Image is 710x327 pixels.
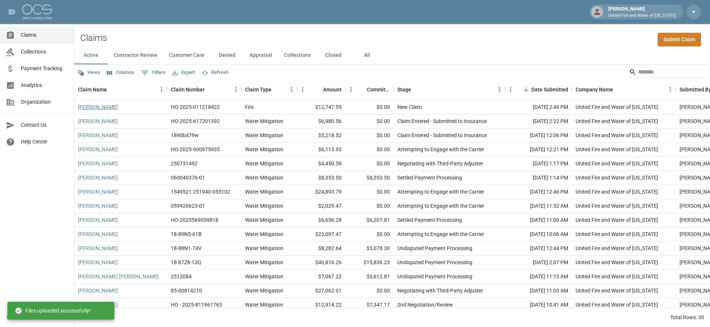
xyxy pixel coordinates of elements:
div: Claim Entered - Submitted to Insurance [397,132,487,139]
div: 18-87Z8-13Q [171,259,201,266]
div: Water Mitigation [245,132,283,139]
div: $0.00 [345,114,394,129]
button: Sort [313,84,323,95]
button: Closed [317,46,350,64]
div: HO-2025-617201392 [171,117,220,125]
div: $8,353.50 [345,171,394,185]
div: $0.00 [345,129,394,143]
span: Help Center [21,138,68,146]
div: $6,207.81 [345,213,394,227]
div: Claim Number [171,79,205,100]
a: [PERSON_NAME] [78,245,118,252]
img: ocs-logo-white-transparent.png [22,4,52,19]
div: United Fire and Water of Louisiana [576,216,658,224]
div: $24,893.79 [297,185,345,199]
div: Undisputed Payment Processing [397,259,472,266]
div: New Claim [397,103,422,111]
div: $6,656.28 [297,213,345,227]
div: HO-2025569059818 [171,216,218,224]
div: United Fire and Water of Louisiana [576,160,658,167]
span: Collections [21,48,68,56]
div: $5,218.52 [297,129,345,143]
div: Water Mitigation [245,259,283,266]
div: Claim Entered - Submitted to Insurance [397,117,487,125]
div: 060040376-01 [171,174,205,181]
div: [PERSON_NAME] [605,5,679,19]
button: Sort [521,84,531,95]
div: United Fire and Water of Louisiana [576,117,658,125]
div: United Fire and Water of Louisiana [576,132,658,139]
div: Water Mitigation [245,287,283,294]
div: $6,980.56 [297,114,345,129]
div: $8,353.50 [297,171,345,185]
button: Menu [494,84,505,95]
button: Sort [271,84,282,95]
div: [DATE] 12:44 PM [505,242,572,256]
div: Water Mitigation [245,146,283,153]
div: United Fire and Water of Louisiana [576,259,658,266]
div: $3,078.30 [345,242,394,256]
button: Menu [286,84,297,95]
button: Menu [665,84,676,95]
div: 1549521-251940-055102 [171,188,230,195]
h2: Claims [80,33,107,43]
button: Active [74,46,108,64]
div: Attempting to Engage with the Carrier [397,146,484,153]
div: $15,836.23 [345,256,394,270]
div: Fire [245,103,254,111]
div: United Fire and Water of Louisiana [576,273,658,280]
div: [DATE] 10:41 AM [505,298,572,312]
a: [PERSON_NAME] [78,230,118,238]
div: Water Mitigation [245,188,283,195]
span: Payment Tracking [21,65,68,72]
div: Water Mitigation [245,216,283,224]
span: Claims [21,31,68,39]
div: Water Mitigation [245,117,283,125]
button: Menu [230,84,241,95]
div: $12,747.55 [297,100,345,114]
div: Negotiating with Third-Party Adjuster [397,160,483,167]
div: Amount [323,79,342,100]
button: Export [170,67,197,78]
div: Claim Type [241,79,297,100]
button: open drawer [4,4,19,19]
a: [PERSON_NAME] [78,117,118,125]
button: Sort [205,84,215,95]
div: $7,347.17 [345,298,394,312]
div: 1890b479w [171,132,199,139]
button: Menu [505,84,516,95]
button: Refresh [200,67,230,78]
div: Water Mitigation [245,202,283,210]
button: All [350,46,384,64]
p: United Fire and Water of [US_STATE] [608,13,676,19]
div: Settled Payment Processing [397,216,462,224]
div: Committed Amount [367,79,390,100]
div: Attempting to Engage with the Carrier [397,230,484,238]
button: Sort [107,84,117,95]
div: United Fire and Water of Louisiana [576,146,658,153]
a: [PERSON_NAME] [78,174,118,181]
div: $40,816.26 [297,256,345,270]
a: [PERSON_NAME] [78,216,118,224]
div: Water Mitigation [245,160,283,167]
div: Claim Type [245,79,271,100]
button: Sort [356,84,367,95]
div: $6,113.93 [297,143,345,157]
div: 85-00814210 [171,287,202,294]
a: Submit Claim [658,33,701,46]
div: $12,914.22 [297,298,345,312]
button: Contractor Review [108,46,163,64]
div: $7,067.22 [297,270,345,284]
span: Organization [21,98,68,106]
div: [DATE] 11:13 AM [505,270,572,284]
div: $3,612.81 [345,270,394,284]
button: Views [76,67,102,78]
div: Stage [394,79,505,100]
div: HO-2025-011218422 [171,103,220,111]
div: 250731492 [171,160,198,167]
div: $0.00 [345,227,394,242]
div: [DATE] 11:32 AM [505,199,572,213]
div: Stage [397,79,411,100]
a: [PERSON_NAME] [PERSON_NAME] [78,273,159,280]
div: [DATE] 12:21 PM [505,143,572,157]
